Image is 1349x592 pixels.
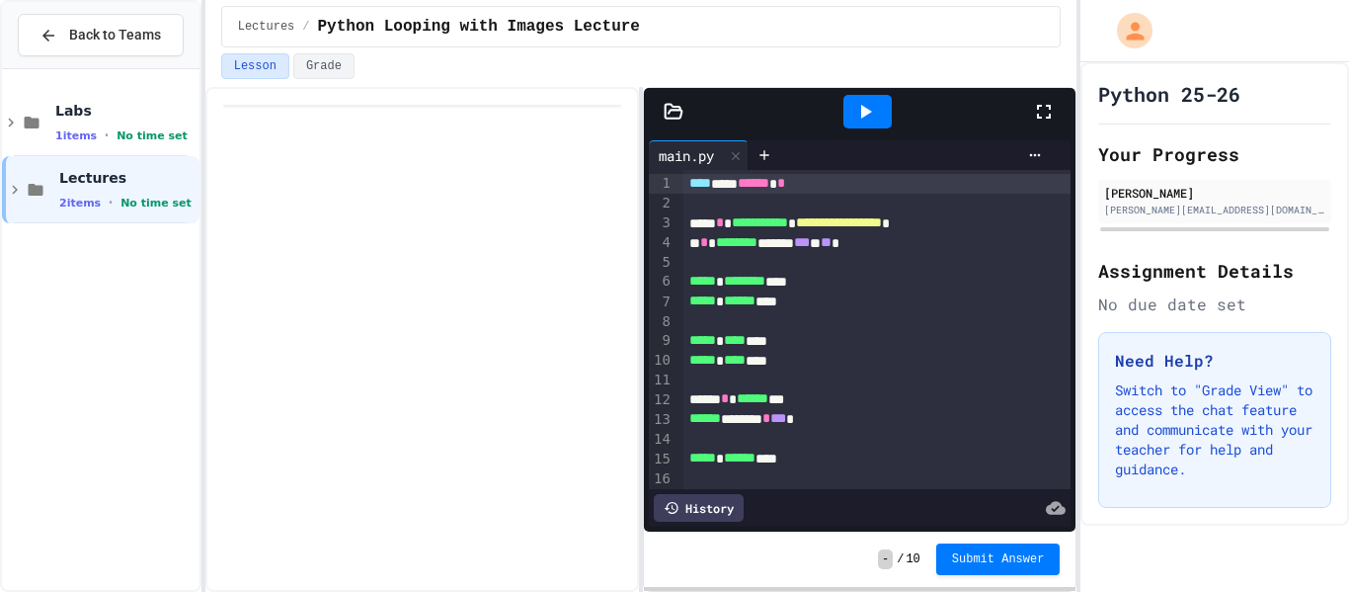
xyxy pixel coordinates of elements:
[1098,257,1331,285] h2: Assignment Details
[649,213,674,233] div: 3
[1115,381,1314,479] p: Switch to "Grade View" to access the chat feature and communicate with your teacher for help and ...
[302,19,309,35] span: /
[293,53,355,79] button: Grade
[906,551,919,567] span: 10
[649,430,674,450] div: 14
[936,544,1061,575] button: Submit Answer
[1096,8,1157,53] div: My Account
[649,371,674,390] div: 11
[649,410,674,430] div: 13
[1115,349,1314,373] h3: Need Help?
[238,19,295,35] span: Lectures
[69,25,161,45] span: Back to Teams
[59,197,101,210] span: 2 items
[649,351,674,371] div: 10
[1104,203,1325,217] div: [PERSON_NAME][EMAIL_ADDRESS][DOMAIN_NAME]
[120,197,192,210] span: No time set
[654,494,744,522] div: History
[109,195,113,211] span: •
[649,272,674,292] div: 6
[55,102,196,120] span: Labs
[117,129,188,142] span: No time set
[59,169,196,187] span: Lectures
[649,145,724,166] div: main.py
[105,127,109,143] span: •
[897,551,904,567] span: /
[649,194,674,213] div: 2
[649,489,674,509] div: 17
[649,233,674,253] div: 4
[649,312,674,332] div: 8
[221,53,289,79] button: Lesson
[1098,80,1240,108] h1: Python 25-26
[55,129,97,142] span: 1 items
[649,331,674,351] div: 9
[649,450,674,469] div: 15
[952,551,1045,567] span: Submit Answer
[649,293,674,312] div: 7
[1104,184,1325,202] div: [PERSON_NAME]
[18,14,184,56] button: Back to Teams
[1098,293,1331,316] div: No due date set
[878,550,893,569] span: -
[649,253,674,273] div: 5
[1098,140,1331,168] h2: Your Progress
[649,174,674,194] div: 1
[649,390,674,410] div: 12
[318,15,640,39] span: Python Looping with Images Lecture
[649,140,749,170] div: main.py
[649,469,674,489] div: 16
